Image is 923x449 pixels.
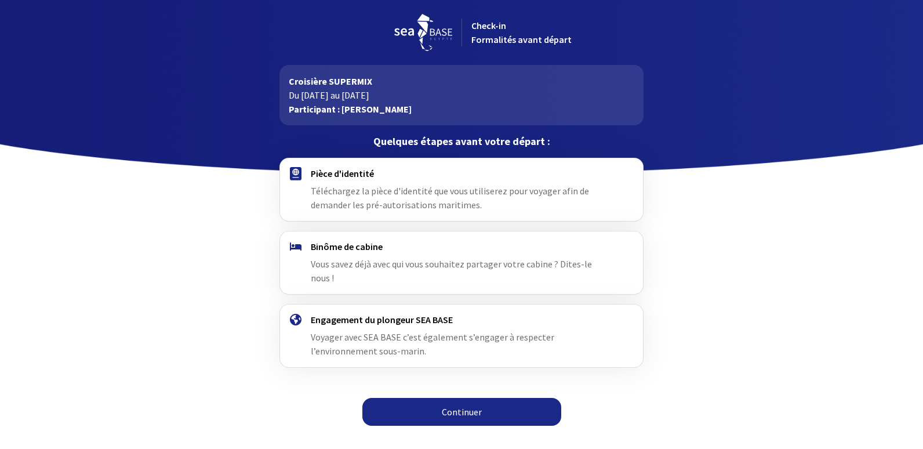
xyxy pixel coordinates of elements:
[290,242,301,251] img: binome.svg
[279,135,643,149] p: Quelques étapes avant votre départ :
[311,331,554,357] span: Voyager avec SEA BASE c’est également s’engager à respecter l’environnement sous-marin.
[289,88,634,102] p: Du [DATE] au [DATE]
[311,168,612,179] h4: Pièce d'identité
[289,102,634,116] p: Participant : [PERSON_NAME]
[289,74,634,88] p: Croisière SUPERMIX
[311,258,592,284] span: Vous savez déjà avec qui vous souhaitez partager votre cabine ? Dites-le nous !
[290,314,301,325] img: engagement.svg
[394,14,452,51] img: logo_seabase.svg
[311,185,589,211] span: Téléchargez la pièce d'identité que vous utiliserez pour voyager afin de demander les pré-autoris...
[311,314,612,325] h4: Engagement du plongeur SEA BASE
[471,20,572,45] span: Check-in Formalités avant départ
[311,241,612,252] h4: Binôme de cabine
[362,398,561,426] a: Continuer
[290,167,301,180] img: passport.svg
